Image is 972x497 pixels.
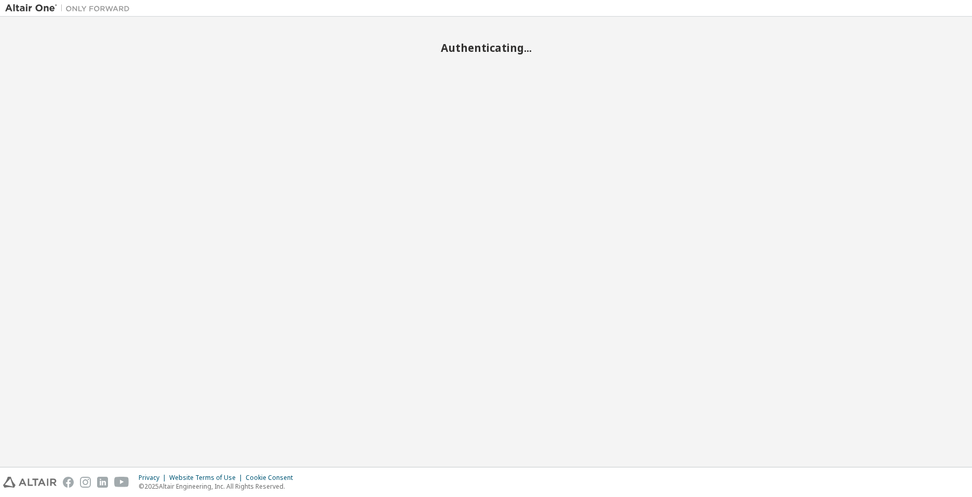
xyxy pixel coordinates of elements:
[5,41,967,54] h2: Authenticating...
[80,477,91,488] img: instagram.svg
[5,3,135,13] img: Altair One
[169,474,246,482] div: Website Terms of Use
[139,474,169,482] div: Privacy
[97,477,108,488] img: linkedin.svg
[3,477,57,488] img: altair_logo.svg
[246,474,299,482] div: Cookie Consent
[114,477,129,488] img: youtube.svg
[139,482,299,491] p: © 2025 Altair Engineering, Inc. All Rights Reserved.
[63,477,74,488] img: facebook.svg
